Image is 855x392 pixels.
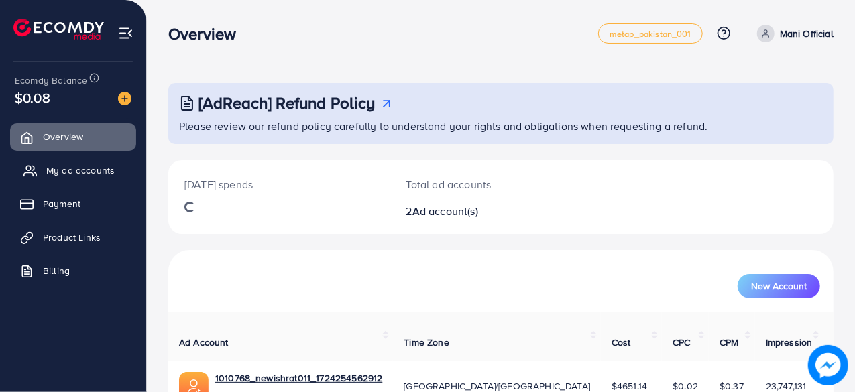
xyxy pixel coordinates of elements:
[404,336,449,349] span: Time Zone
[751,281,807,291] span: New Account
[673,336,690,349] span: CPC
[738,274,820,298] button: New Account
[43,130,83,143] span: Overview
[752,25,834,42] a: Mani Official
[10,257,136,284] a: Billing
[43,197,80,210] span: Payment
[720,336,738,349] span: CPM
[184,176,374,192] p: [DATE] spends
[118,25,133,41] img: menu
[215,371,382,385] a: 1010768_newishrat011_1724254562912
[10,190,136,217] a: Payment
[118,92,131,105] img: image
[179,118,825,134] p: Please review our refund policy carefully to understand your rights and obligations when requesti...
[10,224,136,251] a: Product Links
[43,264,70,277] span: Billing
[612,336,631,349] span: Cost
[179,336,229,349] span: Ad Account
[198,93,376,113] h3: [AdReach] Refund Policy
[15,74,87,87] span: Ecomdy Balance
[10,157,136,184] a: My ad accounts
[598,23,703,44] a: metap_pakistan_001
[13,19,104,40] img: logo
[43,231,101,244] span: Product Links
[406,176,540,192] p: Total ad accounts
[10,123,136,150] a: Overview
[46,164,115,177] span: My ad accounts
[15,88,50,107] span: $0.08
[808,345,848,385] img: image
[406,205,540,218] h2: 2
[766,336,813,349] span: Impression
[412,204,478,218] span: Ad account(s)
[610,29,691,38] span: metap_pakistan_001
[168,24,247,44] h3: Overview
[780,25,834,42] p: Mani Official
